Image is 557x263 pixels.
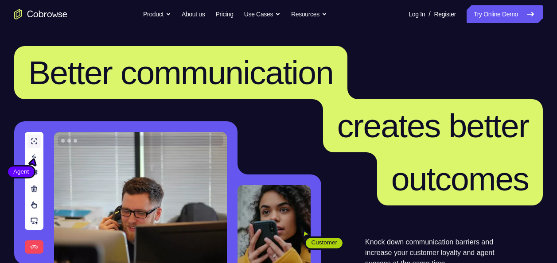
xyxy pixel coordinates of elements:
[14,9,67,19] a: Go to the home page
[467,5,543,23] a: Try Online Demo
[391,160,529,197] span: outcomes
[291,5,327,23] button: Resources
[409,5,425,23] a: Log In
[428,9,430,19] span: /
[143,5,171,23] button: Product
[28,54,333,91] span: Better communication
[182,5,205,23] a: About us
[434,5,456,23] a: Register
[244,5,280,23] button: Use Cases
[337,107,529,144] span: creates better
[215,5,233,23] a: Pricing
